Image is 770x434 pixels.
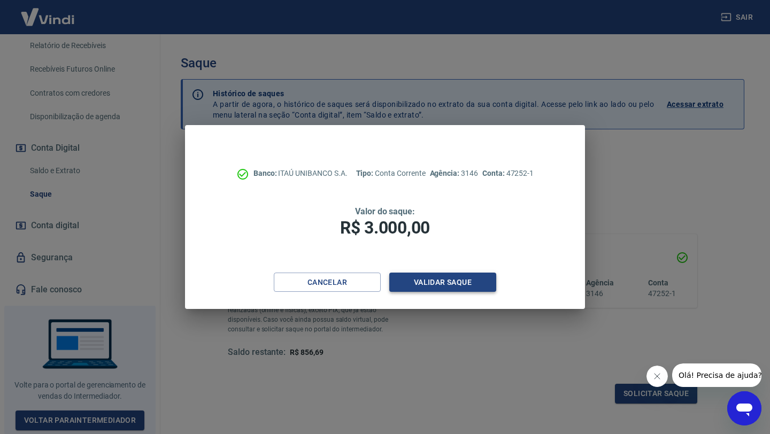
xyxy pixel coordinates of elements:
[356,168,426,179] p: Conta Corrente
[672,363,761,387] iframe: Mensagem da empresa
[389,273,496,292] button: Validar saque
[482,169,506,177] span: Conta:
[274,273,381,292] button: Cancelar
[6,7,90,16] span: Olá! Precisa de ajuda?
[340,218,430,238] span: R$ 3.000,00
[430,168,478,179] p: 3146
[430,169,461,177] span: Agência:
[253,169,279,177] span: Banco:
[253,168,348,179] p: ITAÚ UNIBANCO S.A.
[355,206,415,216] span: Valor do saque:
[727,391,761,425] iframe: Botão para abrir a janela de mensagens
[646,366,668,387] iframe: Fechar mensagem
[482,168,534,179] p: 47252-1
[356,169,375,177] span: Tipo:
